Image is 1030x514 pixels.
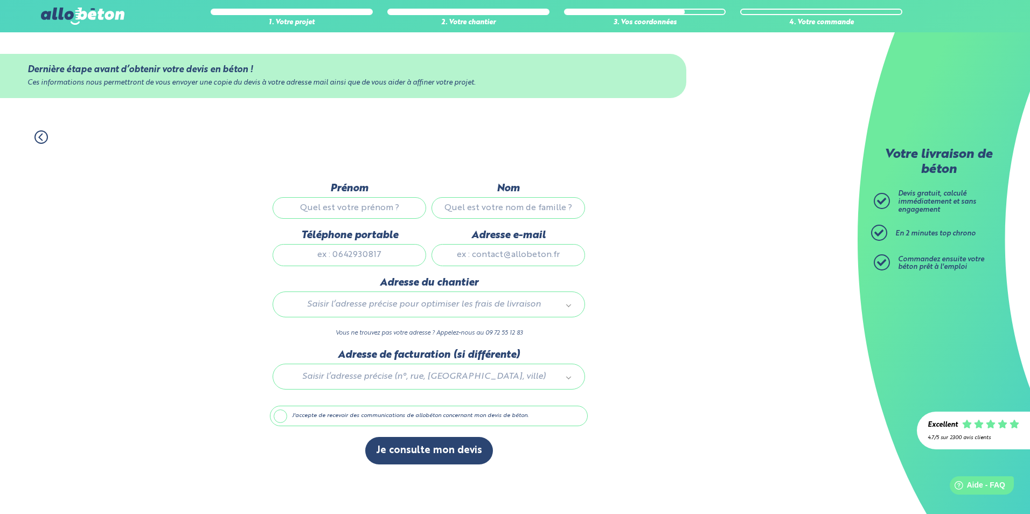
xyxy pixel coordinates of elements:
p: Vous ne trouvez pas votre adresse ? Appelez-nous au 09 72 55 12 83 [273,328,585,338]
input: ex : 0642930817 [273,244,426,266]
div: 3. Vos coordonnées [564,19,726,27]
label: Adresse du chantier [273,277,585,289]
div: 1. Votre projet [211,19,373,27]
iframe: Help widget launcher [934,472,1018,502]
div: 2. Votre chantier [387,19,549,27]
div: Dernière étape avant d’obtenir votre devis en béton ! [27,65,659,75]
img: allobéton [41,8,124,25]
label: Adresse e-mail [432,230,585,241]
div: Ces informations nous permettront de vous envoyer une copie du devis à votre adresse mail ainsi q... [27,79,659,87]
span: Commandez ensuite votre béton prêt à l'emploi [898,256,984,271]
div: 4. Votre commande [740,19,902,27]
span: Devis gratuit, calculé immédiatement et sans engagement [898,190,976,213]
label: J'accepte de recevoir des communications de allobéton concernant mon devis de béton. [270,406,588,426]
button: Je consulte mon devis [365,437,493,464]
input: ex : contact@allobeton.fr [432,244,585,266]
label: Prénom [273,183,426,195]
label: Nom [432,183,585,195]
input: Quel est votre nom de famille ? [432,197,585,219]
label: Téléphone portable [273,230,426,241]
div: 4.7/5 sur 2300 avis clients [928,435,1019,441]
div: Excellent [928,421,958,429]
input: Quel est votre prénom ? [273,197,426,219]
span: Saisir l’adresse précise pour optimiser les frais de livraison [288,297,560,311]
p: Votre livraison de béton [876,148,1000,177]
a: Saisir l’adresse précise pour optimiser les frais de livraison [284,297,574,311]
span: En 2 minutes top chrono [895,230,976,237]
